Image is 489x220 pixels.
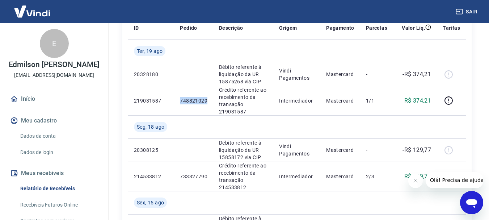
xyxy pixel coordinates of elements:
p: Edmilson [PERSON_NAME] [9,61,100,69]
a: Dados da conta [17,129,100,144]
p: [EMAIL_ADDRESS][DOMAIN_NAME] [14,71,94,79]
p: 2/3 [366,173,387,180]
p: - [366,71,387,78]
p: Pedido [180,24,197,32]
span: Ter, 19 ago [137,47,163,55]
p: Débito referente à liquidação da UR 15875268 via CIP [219,63,267,85]
p: Mastercard [326,71,354,78]
a: Recebíveis Futuros Online [17,198,100,212]
p: R$ 374,21 [404,96,431,105]
iframe: Botão para abrir a janela de mensagens [460,191,483,214]
img: Vindi [9,0,56,22]
span: Sex, 15 ago [137,199,164,206]
p: Intermediador [279,173,315,180]
p: 733327790 [180,173,207,180]
p: 1/1 [366,97,387,104]
p: -R$ 374,21 [402,70,431,79]
p: - [366,146,387,154]
button: Meu cadastro [9,113,100,129]
p: ID [134,24,139,32]
p: 20308125 [134,146,168,154]
p: Crédito referente ao recebimento da transação 219031587 [219,86,267,115]
button: Meus recebíveis [9,165,100,181]
span: Seg, 18 ago [137,123,164,130]
p: Crédito referente ao recebimento da transação 214533812 [219,162,267,191]
div: E [40,29,69,58]
p: Mastercard [326,146,354,154]
p: Tarifas [443,24,460,32]
p: 748821029 [180,97,207,104]
p: Mastercard [326,97,354,104]
p: Débito referente à liquidação da UR 15858172 via CIP [219,139,267,161]
p: Parcelas [366,24,387,32]
p: 20328180 [134,71,168,78]
span: Olá! Precisa de ajuda? [4,5,61,11]
p: 214533812 [134,173,168,180]
iframe: Fechar mensagem [408,174,423,188]
p: Pagamento [326,24,354,32]
iframe: Mensagem da empresa [426,172,483,188]
p: Valor Líq. [402,24,425,32]
p: Intermediador [279,97,315,104]
a: Relatório de Recebíveis [17,181,100,196]
p: Origem [279,24,297,32]
a: Dados de login [17,145,100,160]
p: -R$ 129,77 [402,146,431,154]
button: Sair [454,5,480,18]
p: Vindi Pagamentos [279,67,315,82]
p: Descrição [219,24,243,32]
a: Início [9,91,100,107]
p: Vindi Pagamentos [279,143,315,157]
p: Mastercard [326,173,354,180]
p: R$ 129,77 [404,172,431,181]
p: 219031587 [134,97,168,104]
